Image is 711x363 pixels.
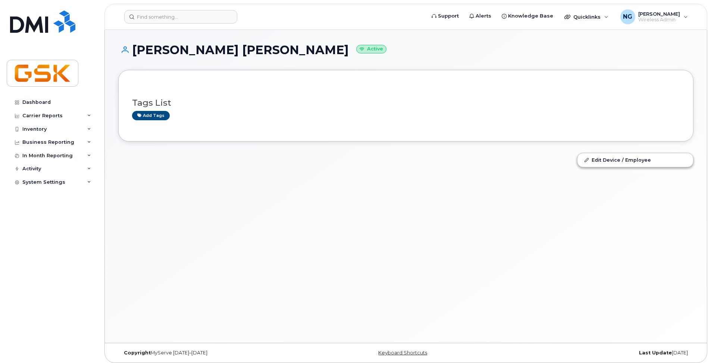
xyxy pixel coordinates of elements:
a: Edit Device / Employee [577,153,693,167]
strong: Last Update [639,350,672,356]
div: MyServe [DATE]–[DATE] [118,350,310,356]
small: Active [356,45,386,53]
div: [DATE] [502,350,693,356]
strong: Copyright [124,350,151,356]
h3: Tags List [132,98,680,108]
h1: [PERSON_NAME] [PERSON_NAME] [118,43,693,56]
a: Keyboard Shortcuts [378,350,427,356]
a: Add tags [132,111,170,120]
